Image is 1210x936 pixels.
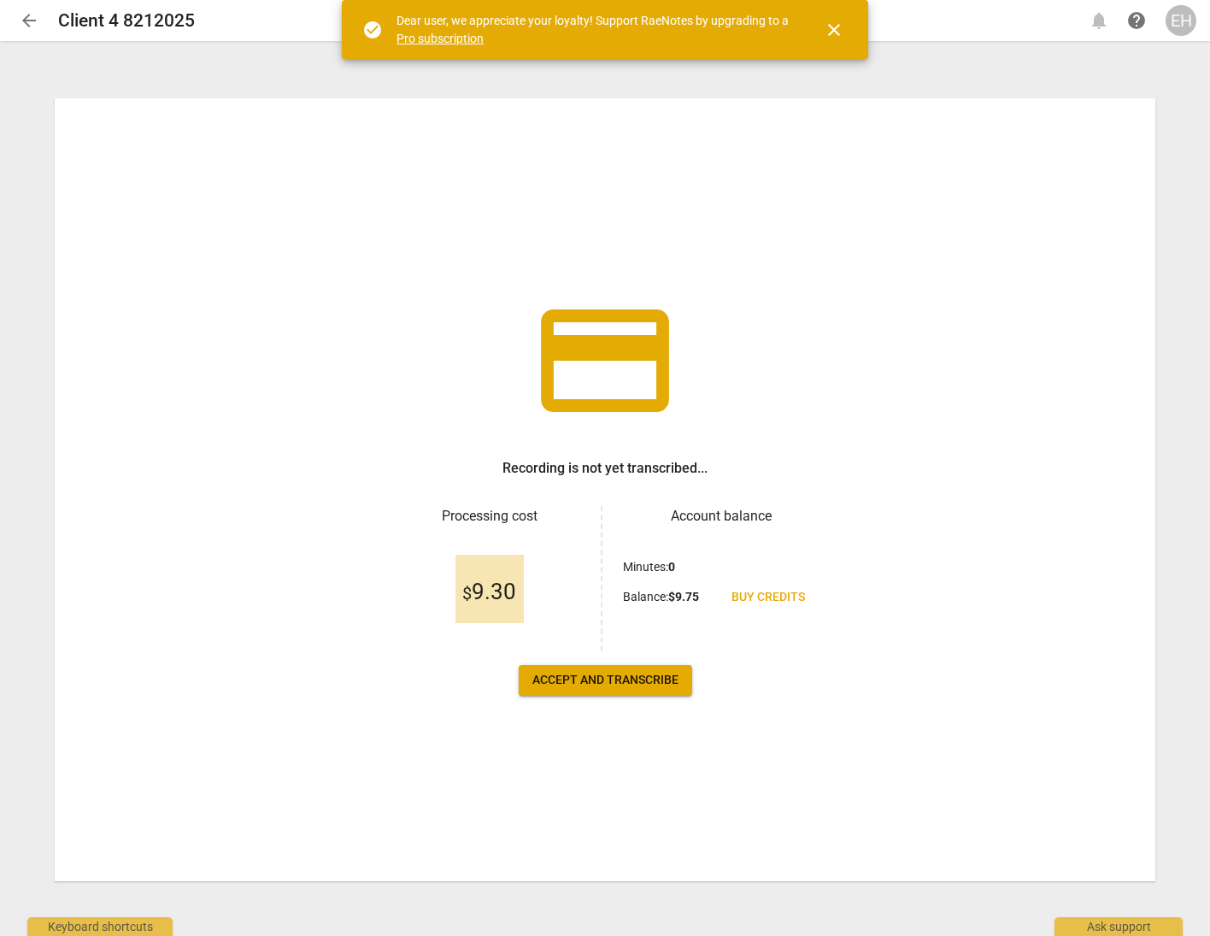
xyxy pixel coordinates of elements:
span: Accept and transcribe [532,672,678,689]
div: Dear user, we appreciate your loyalty! Support RaeNotes by upgrading to a [396,12,793,47]
span: 9.30 [462,580,516,605]
span: check_circle [362,20,383,40]
b: $ 9.75 [668,590,699,603]
button: EH [1166,5,1196,36]
h2: Client 4 8212025 [58,10,195,32]
h3: Account balance [623,506,819,527]
h3: Processing cost [391,506,587,527]
span: credit_card [528,284,682,438]
a: Buy credits [718,582,819,613]
div: Ask support [1054,917,1183,936]
span: help [1126,10,1147,31]
h3: Recording is not yet transcribed... [502,458,708,479]
b: 0 [668,560,675,574]
a: Pro subscription [396,32,484,45]
p: Balance : [623,588,699,606]
button: Close [814,9,855,50]
button: Accept and transcribe [519,665,692,696]
span: Buy credits [731,589,805,606]
p: Minutes : [623,558,675,576]
span: close [824,20,844,40]
div: Keyboard shortcuts [27,917,173,936]
span: arrow_back [19,10,39,31]
a: Help [1121,5,1152,36]
span: $ [462,583,472,603]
